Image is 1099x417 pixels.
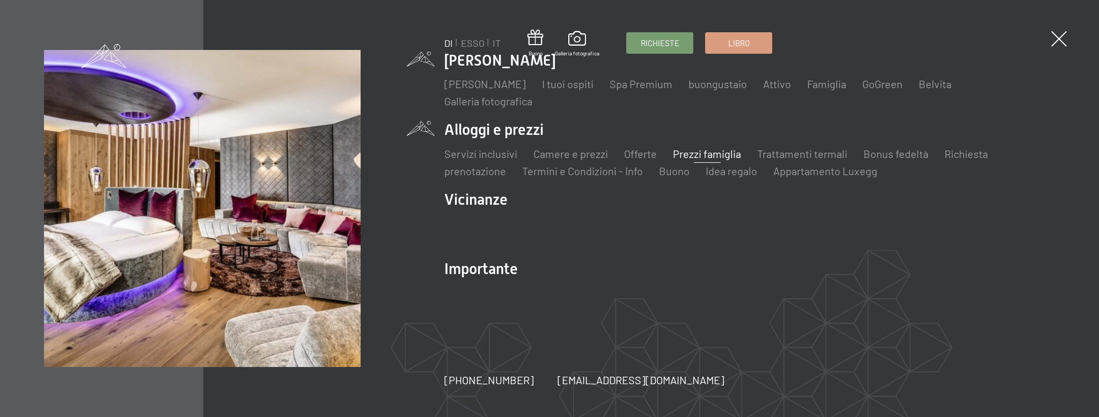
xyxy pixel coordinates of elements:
a: Spa Premium [610,77,672,90]
a: [PERSON_NAME] [444,77,526,90]
a: Camere e prezzi [533,147,608,160]
a: ESSO [461,37,485,49]
a: Idea regalo [706,164,757,177]
a: IT [493,37,501,49]
a: Trattamenti termali [757,147,847,160]
a: Richieste [627,33,693,53]
font: [EMAIL_ADDRESS][DOMAIN_NAME] [558,373,724,386]
font: Buono [529,50,543,56]
a: [PHONE_NUMBER] [444,372,534,387]
a: I tuoi ospiti [542,77,594,90]
font: Richieste [641,38,679,48]
a: Servizi inclusivi [444,147,517,160]
a: Attivo [763,77,791,90]
a: Richiesta [944,147,988,160]
a: Offerte [624,147,657,160]
font: Galleria fotografica [555,50,599,56]
a: Famiglia [807,77,846,90]
a: DI [444,37,453,49]
a: buongustaio [688,77,747,90]
a: Termini e Condizioni - Info [522,164,643,177]
a: Bonus fedeltà [863,147,928,160]
a: GoGreen [862,77,903,90]
a: prenotazione [444,164,506,177]
a: Belvita [919,77,951,90]
a: Appartamento Luxegg [773,164,877,177]
font: Libro [728,38,750,48]
a: Buono [527,30,543,57]
font: [PHONE_NUMBER] [444,373,534,386]
a: Galleria fotografica [555,31,599,57]
a: Galleria fotografica [444,95,532,107]
a: Prezzi famiglia [673,147,741,160]
a: Libro [706,33,772,53]
a: [EMAIL_ADDRESS][DOMAIN_NAME] [558,372,724,387]
a: Buono [659,164,690,177]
